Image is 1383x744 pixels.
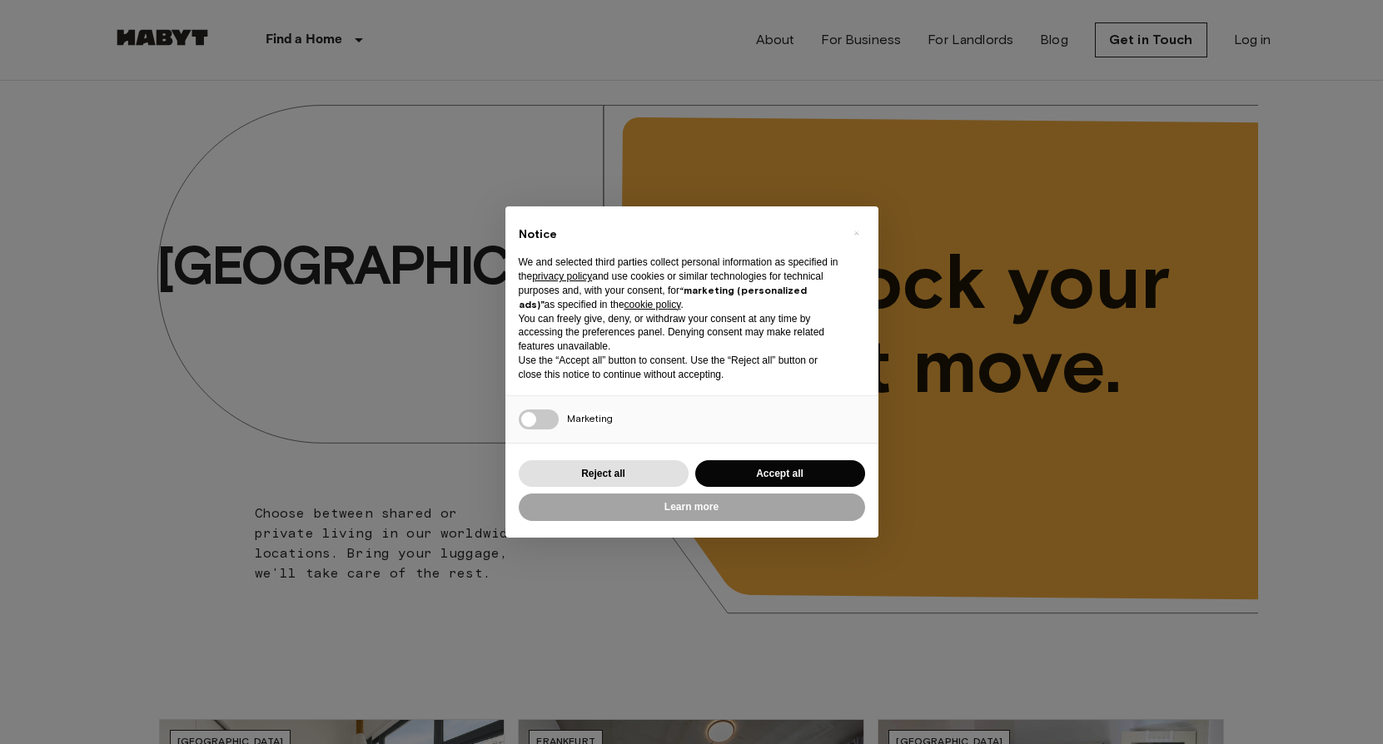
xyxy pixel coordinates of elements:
button: Close this notice [843,220,870,246]
button: Learn more [519,494,865,521]
p: You can freely give, deny, or withdraw your consent at any time by accessing the preferences pane... [519,312,838,354]
strong: “marketing (personalized ads)” [519,284,807,310]
span: Marketing [567,412,613,424]
span: × [853,223,859,243]
a: cookie policy [624,299,681,310]
p: We and selected third parties collect personal information as specified in the and use cookies or... [519,255,838,311]
a: privacy policy [532,270,592,282]
button: Accept all [695,460,865,488]
button: Reject all [519,460,689,488]
h2: Notice [519,226,838,243]
p: Use the “Accept all” button to consent. Use the “Reject all” button or close this notice to conti... [519,354,838,382]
